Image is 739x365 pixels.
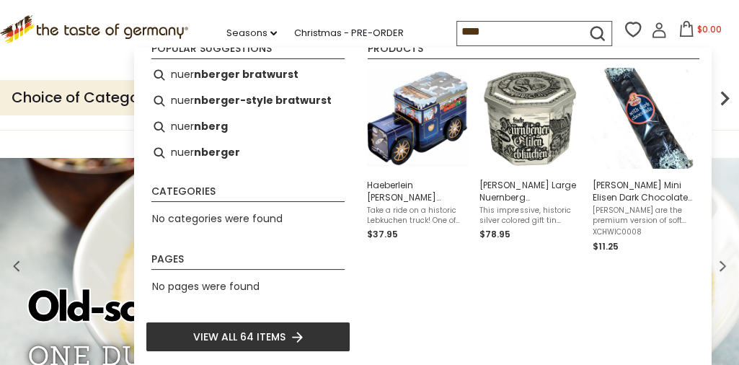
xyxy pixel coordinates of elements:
[367,228,398,240] span: $37.95
[194,92,332,109] b: nberger-style bratwurst
[479,206,580,226] span: This impressive, historic silver colored gift tin contains 1 lbs. of extra-large, premium [PERSON...
[592,68,693,254] a: [PERSON_NAME] Mini Elisen Dark Chocolate Nuernberg Gingerbread Rounds 5.3oz[PERSON_NAME] are the ...
[194,66,298,83] b: nberger bratwurst
[193,329,285,345] span: View all 64 items
[670,21,731,43] button: $0.00
[710,84,739,113] img: next arrow
[361,62,474,260] li: Haeberlein Metzger "Nostalgic Truck" Tin with Nuernberg Gingerbread, Assorted, 7.05 oz
[146,114,350,140] li: nuernberg
[367,206,468,226] span: Take a ride on a historic Lebkuchen truck! One of two assorted musical gift tins shaped like an a...
[294,25,404,41] a: Christmas - PRE-ORDER
[146,140,350,166] li: nuernberger
[592,179,693,203] span: [PERSON_NAME] Mini Elisen Dark Chocolate Nuernberg Gingerbread Rounds 5.3oz
[592,240,618,252] span: $11.25
[151,43,345,59] li: Popular suggestions
[194,118,228,135] b: nberg
[367,179,468,203] span: Haeberlein [PERSON_NAME] "Nostalgic Truck" Tin with Nuernberg Gingerbread, Assorted, 7.05 oz
[146,322,350,352] li: View all 64 items
[367,68,468,254] a: Haeberlein [PERSON_NAME] "Nostalgic Truck" Tin with Nuernberg Gingerbread, Assorted, 7.05 ozTake ...
[152,279,260,294] span: No pages were found
[479,68,580,254] a: [PERSON_NAME] Large Nuernberg [PERSON_NAME] in Historic Silver Gift Tin, 17.6 ozThis impressive, ...
[479,179,580,203] span: [PERSON_NAME] Large Nuernberg [PERSON_NAME] in Historic Silver Gift Tin, 17.6 oz
[479,228,510,240] span: $78.95
[592,227,693,237] span: XCHWIC0008
[151,186,345,202] li: Categories
[592,206,693,226] span: [PERSON_NAME] are the premium version of soft gingerbreads made in Nuernberg. Made with over 25% ...
[146,62,350,88] li: nuernberger bratwurst
[474,62,586,260] li: Haeberlein-Metzger Large Nuernberg Elisen Gingerbread in Historic Silver Gift Tin, 17.6 oz
[586,62,699,260] li: Wicklein Mini Elisen Dark Chocolate Nuernberg Gingerbread Rounds 5.3oz
[146,88,350,114] li: nuernberger-style bratwurst
[151,254,345,270] li: Pages
[194,144,240,161] b: nberger
[368,43,699,59] li: Products
[226,25,277,41] a: Seasons
[152,211,283,226] span: No categories were found
[697,23,722,35] span: $0.00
